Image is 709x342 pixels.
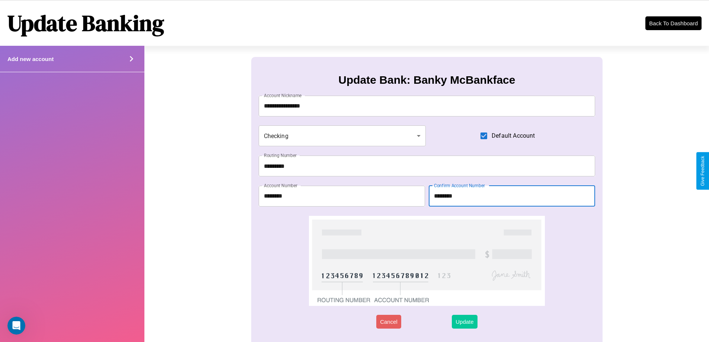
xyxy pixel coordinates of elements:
img: check [309,216,544,306]
span: Default Account [492,131,535,140]
div: Checking [259,125,426,146]
label: Account Nickname [264,92,302,99]
button: Cancel [376,315,401,329]
h4: Add new account [7,56,54,62]
button: Update [452,315,477,329]
label: Confirm Account Number [434,182,485,189]
label: Routing Number [264,152,297,159]
h1: Update Banking [7,8,164,38]
label: Account Number [264,182,297,189]
button: Back To Dashboard [645,16,702,30]
iframe: Intercom live chat [7,317,25,335]
div: Give Feedback [700,156,705,186]
h3: Update Bank: Banky McBankface [338,74,515,86]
